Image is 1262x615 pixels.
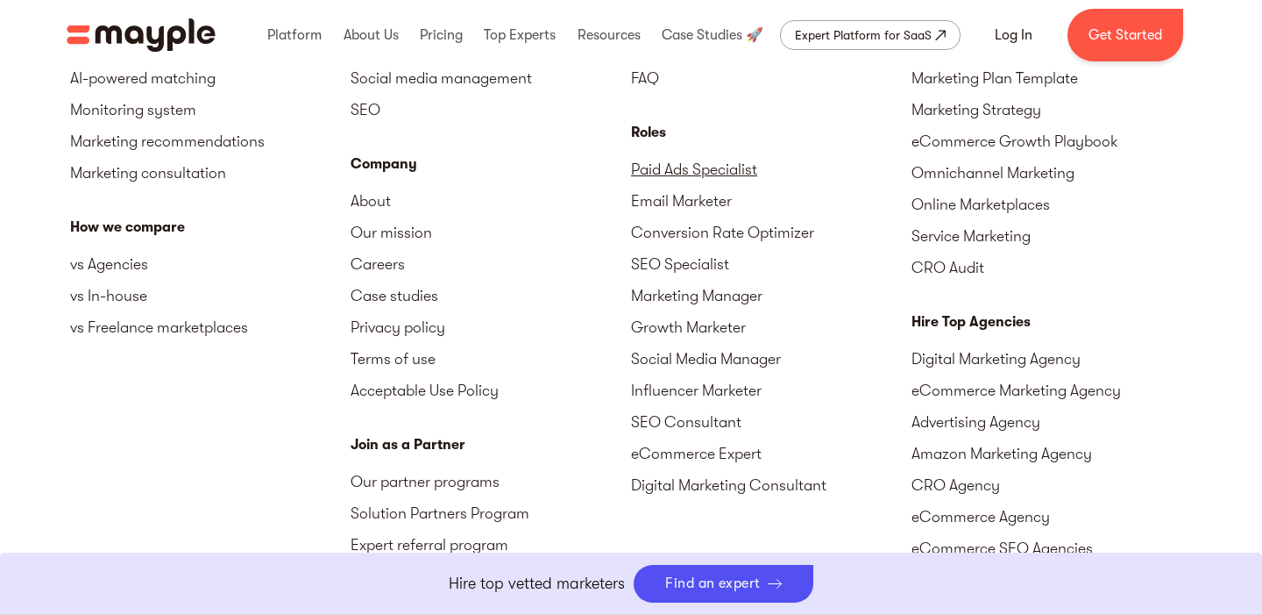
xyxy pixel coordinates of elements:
a: Marketing recommendations [70,125,351,157]
a: Log In [974,14,1053,56]
a: Amazon Marketing Agency [911,438,1192,469]
a: Our partner programs [351,466,631,497]
a: Marketing Plan Template [911,62,1192,94]
a: Terms of use [351,343,631,375]
a: Marketing consultation [70,157,351,189]
a: Digital Marketing Agency [911,343,1192,375]
a: SEO Specialist [631,248,911,280]
a: Digital Marketing Consultant [631,469,911,501]
a: Paid Ads Specialist [631,154,911,185]
p: Hire top vetted marketers [449,572,625,596]
a: Social media management [351,62,631,94]
a: Conversion Rate Optimizer [631,217,911,248]
div: Pricing [415,7,467,63]
a: Our mission [351,217,631,248]
div: About Us [339,7,403,63]
a: Service Marketing [911,220,1192,252]
a: AI-powered matching [70,62,351,94]
a: Careers [351,248,631,280]
a: Email Marketer [631,185,911,217]
a: Growth Marketer [631,311,911,343]
a: Omnichannel Marketing [911,157,1192,189]
div: Join as a Partner [351,434,631,455]
a: Expert Platform for SaaS [780,20,961,50]
div: Top Experts [479,7,560,63]
a: About [351,185,631,217]
a: vs Agencies [70,248,351,280]
div: Expert Platform for SaaS [795,25,932,46]
a: Online Marketplaces [911,189,1192,220]
div: Roles [631,122,911,143]
a: FAQ [631,62,911,94]
div: Company [351,154,631,175]
a: eCommerce Marketing Agency [911,375,1192,406]
a: SEO Consultant [631,406,911,438]
a: eCommerce Agency [911,501,1192,533]
a: eCommerce Growth Playbook [911,125,1192,157]
div: How we compare [70,217,351,238]
div: Resources [573,7,645,63]
a: Solution Partners Program [351,497,631,529]
a: Case studies [351,280,631,311]
a: Expert referral program [351,529,631,561]
a: Get Started [1067,9,1183,61]
a: vs Freelance marketplaces [70,311,351,343]
img: Mayple logo [67,18,216,52]
a: eCommerce SEO Agencies [911,533,1192,564]
a: Privacy policy [351,311,631,343]
a: Influencer Marketer [631,375,911,406]
a: Marketing Strategy [911,94,1192,125]
a: home [67,18,216,52]
a: Social Media Manager [631,343,911,375]
div: Platform [263,7,326,63]
a: Advertising Agency [911,406,1192,438]
a: Monitoring system [70,94,351,125]
a: eCommerce Expert [631,438,911,469]
a: SEO [351,94,631,125]
a: CRO Agency [911,469,1192,501]
a: CRO Audit [911,252,1192,283]
a: Acceptable Use Policy [351,375,631,406]
div: Find an expert [665,576,761,592]
div: Hire Top Agencies [911,311,1192,333]
a: vs In-house [70,280,351,311]
a: Marketing Manager [631,280,911,311]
